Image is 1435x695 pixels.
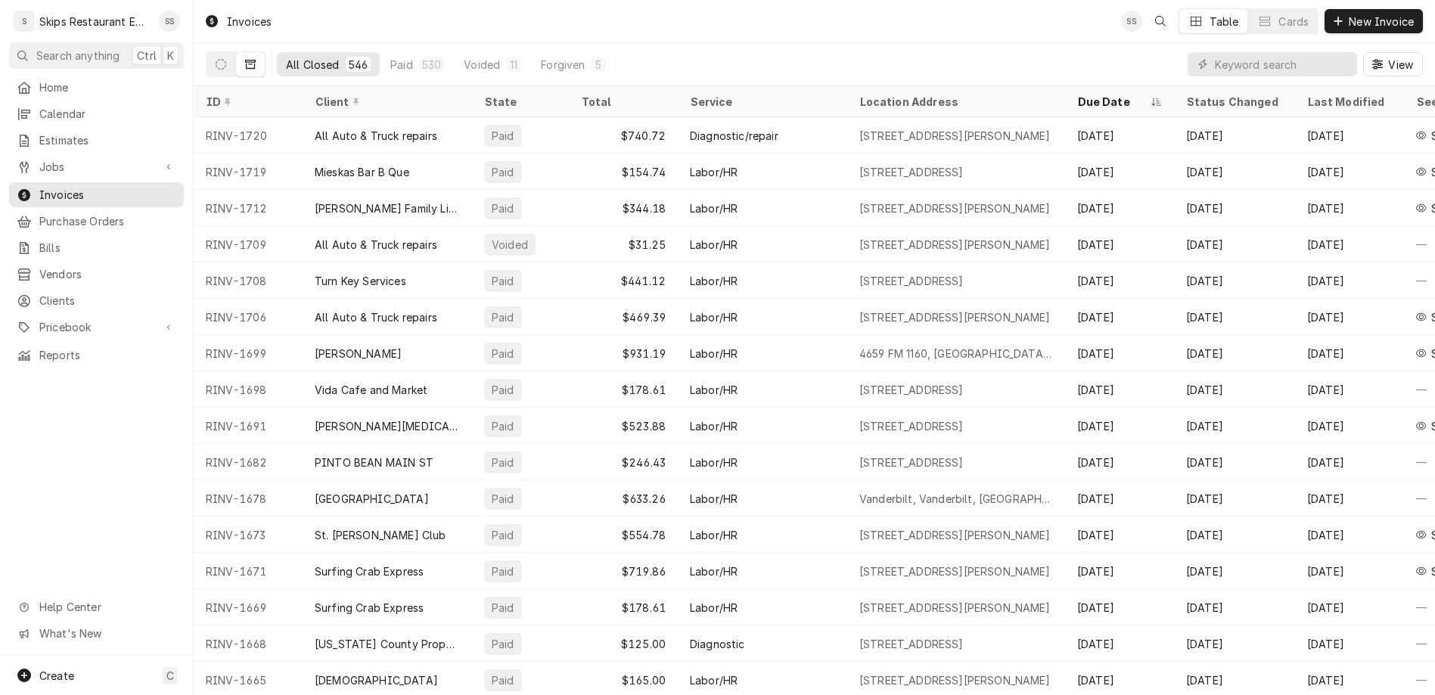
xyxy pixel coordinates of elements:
[1278,14,1309,29] div: Cards
[859,237,1051,253] div: [STREET_ADDRESS][PERSON_NAME]
[859,309,1051,325] div: [STREET_ADDRESS][PERSON_NAME]
[484,94,557,110] div: State
[490,491,516,507] div: Paid
[690,273,738,289] div: Labor/HR
[39,79,176,95] span: Home
[36,48,120,64] span: Search anything
[569,589,678,625] div: $178.61
[569,299,678,335] div: $469.39
[1295,335,1404,371] div: [DATE]
[581,94,663,110] div: Total
[690,563,738,579] div: Labor/HR
[690,346,738,361] div: Labor/HR
[859,527,1051,543] div: [STREET_ADDRESS][PERSON_NAME]
[509,57,518,73] div: 11
[315,636,460,652] div: [US_STATE] County Propane
[690,128,778,144] div: Diagnostic/repair
[1065,226,1174,262] div: [DATE]
[569,154,678,190] div: $154.74
[194,335,303,371] div: RINV-1699
[315,563,424,579] div: Surfing Crab Express
[315,455,433,470] div: PINTO BEAN MAIN ST
[859,382,964,398] div: [STREET_ADDRESS]
[690,672,738,688] div: Labor/HR
[690,309,738,325] div: Labor/HR
[1363,52,1423,76] button: View
[39,213,176,229] span: Purchase Orders
[315,527,446,543] div: St. [PERSON_NAME] Club
[315,309,437,325] div: All Auto & Truck repairs
[1174,408,1295,444] div: [DATE]
[315,273,406,289] div: Turn Key Services
[1121,11,1142,32] div: Shan Skipper's Avatar
[490,309,516,325] div: Paid
[9,343,184,368] a: Reports
[166,668,174,684] span: C
[569,517,678,553] div: $554.78
[1385,57,1416,73] span: View
[315,200,460,216] div: [PERSON_NAME] Family Limited Partnership
[194,299,303,335] div: RINV-1706
[859,672,1051,688] div: [STREET_ADDRESS][PERSON_NAME]
[1174,117,1295,154] div: [DATE]
[1065,371,1174,408] div: [DATE]
[859,128,1051,144] div: [STREET_ADDRESS][PERSON_NAME]
[1295,625,1404,662] div: [DATE]
[490,128,516,144] div: Paid
[690,164,738,180] div: Labor/HR
[1065,444,1174,480] div: [DATE]
[1065,117,1174,154] div: [DATE]
[315,346,402,361] div: [PERSON_NAME]
[569,371,678,408] div: $178.61
[569,335,678,371] div: $931.19
[39,240,176,256] span: Bills
[690,455,738,470] div: Labor/HR
[9,42,184,69] button: Search anythingCtrlK
[1065,154,1174,190] div: [DATE]
[490,636,516,652] div: Paid
[315,418,460,434] div: [PERSON_NAME][MEDICAL_DATA]
[39,319,154,335] span: Pricebook
[490,527,516,543] div: Paid
[1174,589,1295,625] div: [DATE]
[1065,553,1174,589] div: [DATE]
[1295,299,1404,335] div: [DATE]
[315,600,424,616] div: Surfing Crab Express
[1174,480,1295,517] div: [DATE]
[39,669,74,682] span: Create
[690,94,832,110] div: Service
[194,517,303,553] div: RINV-1673
[9,288,184,313] a: Clients
[490,563,516,579] div: Paid
[422,57,441,73] div: 530
[541,57,585,73] div: Forgiven
[569,553,678,589] div: $719.86
[9,182,184,207] a: Invoices
[159,11,180,32] div: Shan Skipper's Avatar
[39,187,176,203] span: Invoices
[39,266,176,282] span: Vendors
[9,594,184,619] a: Go to Help Center
[1295,408,1404,444] div: [DATE]
[315,164,409,180] div: Mieskas Bar B Que
[1295,154,1404,190] div: [DATE]
[194,553,303,589] div: RINV-1671
[194,190,303,226] div: RINV-1712
[194,117,303,154] div: RINV-1720
[859,600,1051,616] div: [STREET_ADDRESS][PERSON_NAME]
[1346,14,1417,29] span: New Invoice
[1215,52,1350,76] input: Keyword search
[9,154,184,179] a: Go to Jobs
[1065,517,1174,553] div: [DATE]
[1065,408,1174,444] div: [DATE]
[1174,517,1295,553] div: [DATE]
[859,636,964,652] div: [STREET_ADDRESS]
[569,190,678,226] div: $344.18
[569,262,678,299] div: $441.12
[194,444,303,480] div: RINV-1682
[490,200,516,216] div: Paid
[1065,335,1174,371] div: [DATE]
[490,418,516,434] div: Paid
[315,94,457,110] div: Client
[14,11,35,32] div: S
